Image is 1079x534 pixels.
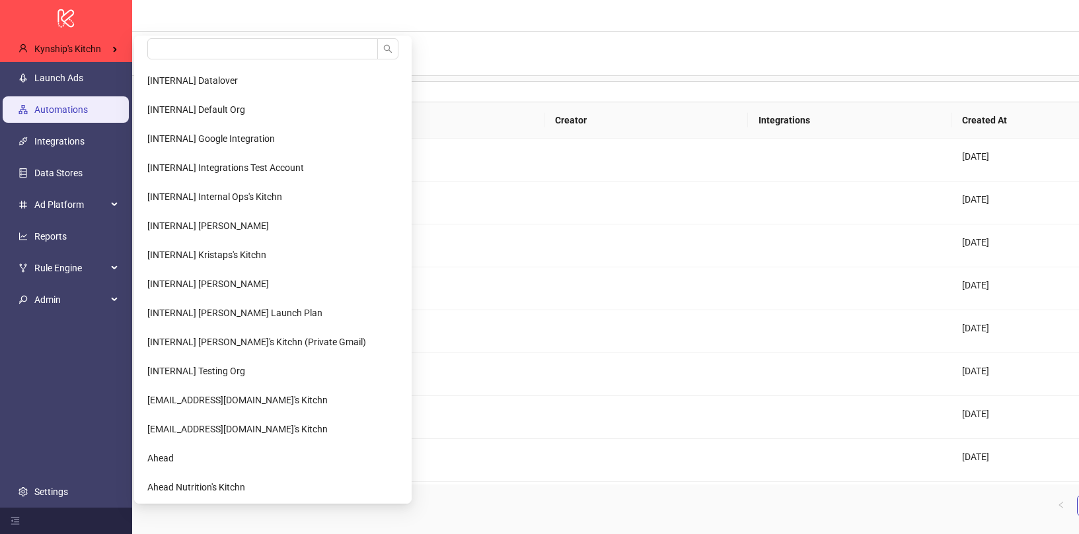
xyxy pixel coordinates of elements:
a: Settings [34,486,68,497]
span: [INTERNAL] Default Org [147,104,245,115]
span: number [19,200,28,209]
span: [INTERNAL] Google Integration [147,133,275,144]
span: [INTERNAL] [PERSON_NAME] Launch Plan [147,308,322,318]
th: Integrations [748,102,951,139]
span: [INTERNAL] Testing Org [147,366,245,376]
span: Kynship's Kitchn [34,44,101,54]
span: search [383,44,392,53]
span: menu-fold [11,516,20,525]
span: [EMAIL_ADDRESS][DOMAIN_NAME]'s Kitchn [147,395,328,405]
a: Integrations [34,136,85,147]
span: Admin [34,286,107,313]
a: Automations [34,104,88,115]
span: Rule Engine [34,255,107,281]
span: [EMAIL_ADDRESS][DOMAIN_NAME]'s Kitchn [147,424,328,434]
span: [INTERNAL] Integrations Test Account [147,162,304,173]
span: [INTERNAL] [PERSON_NAME]'s Kitchn (Private Gmail) [147,337,366,347]
span: Ahead Nutrition's Kitchn [147,482,245,492]
span: user [19,44,28,53]
button: left [1051,495,1072,516]
th: Creator [544,102,748,139]
span: fork [19,263,28,273]
span: [INTERNAL] [PERSON_NAME] [147,279,269,289]
a: Launch Ads [34,73,83,83]
span: Ad Platform [34,191,107,218]
span: [INTERNAL] [PERSON_NAME] [147,220,269,231]
th: Tags [341,102,544,139]
li: Previous Page [1051,495,1072,516]
span: key [19,295,28,304]
span: [INTERNAL] Kristaps's Kitchn [147,250,266,260]
span: Ahead [147,453,174,463]
span: left [1057,501,1065,509]
span: [INTERNAL] Datalover [147,75,238,86]
a: Reports [34,231,67,242]
a: Data Stores [34,168,83,178]
span: [INTERNAL] Internal Ops's Kitchn [147,191,282,202]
